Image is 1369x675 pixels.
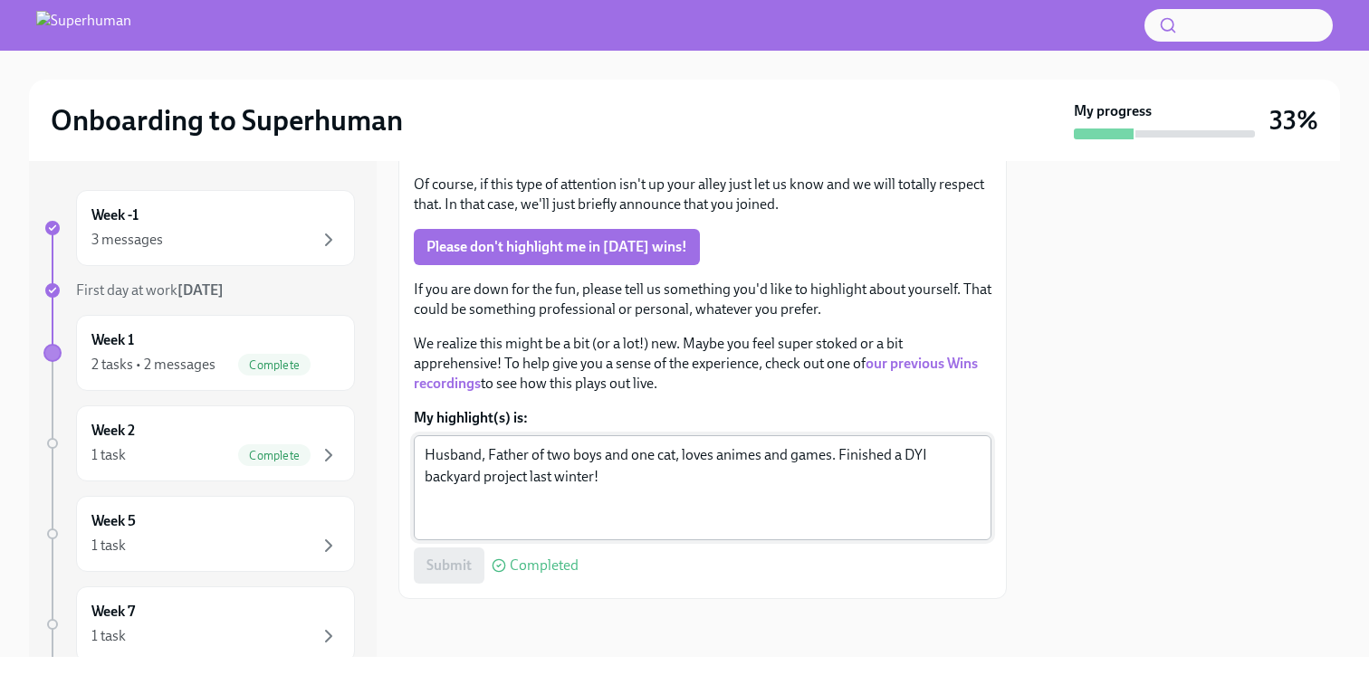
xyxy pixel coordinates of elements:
[91,355,215,375] div: 2 tasks • 2 messages
[43,405,355,481] a: Week 21 taskComplete
[425,444,981,531] textarea: Husband, Father of two boys and one cat, loves animes and games. Finished a DYI backyard project ...
[414,280,991,319] p: If you are down for the fun, please tell us something you'd like to highlight about yourself. Tha...
[43,496,355,572] a: Week 51 task
[177,281,224,299] strong: [DATE]
[76,281,224,299] span: First day at work
[1074,101,1152,121] strong: My progress
[414,408,991,428] label: My highlight(s) is:
[91,511,136,531] h6: Week 5
[91,626,126,646] div: 1 task
[43,315,355,391] a: Week 12 tasks • 2 messagesComplete
[1269,104,1318,137] h3: 33%
[91,445,126,465] div: 1 task
[414,175,991,214] p: Of course, if this type of attention isn't up your alley just let us know and we will totally res...
[91,421,135,441] h6: Week 2
[91,230,163,250] div: 3 messages
[43,280,355,300] a: First day at work[DATE]
[510,558,579,573] span: Completed
[426,238,687,256] span: Please don't highlight me in [DATE] wins!
[91,536,126,556] div: 1 task
[51,102,403,138] h2: Onboarding to Superhuman
[43,190,355,266] a: Week -13 messages
[43,586,355,662] a: Week 71 task
[414,334,991,394] p: We realize this might be a bit (or a lot!) new. Maybe you feel super stoked or a bit apprehensive...
[238,358,311,372] span: Complete
[238,449,311,462] span: Complete
[91,205,139,225] h6: Week -1
[91,330,134,350] h6: Week 1
[36,11,131,40] img: Superhuman
[91,602,135,622] h6: Week 7
[414,229,700,265] button: Please don't highlight me in [DATE] wins!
